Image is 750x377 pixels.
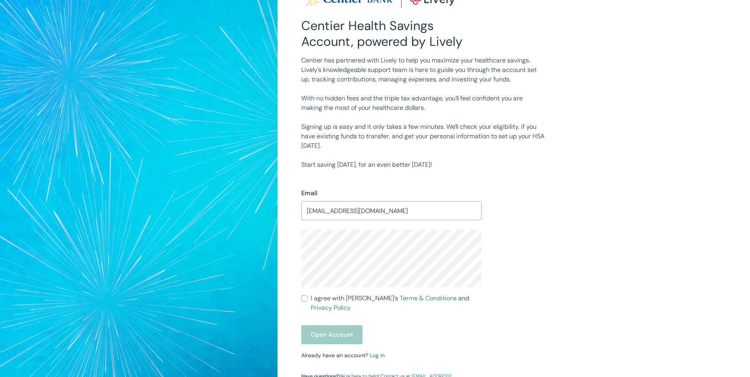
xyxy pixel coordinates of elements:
[301,122,545,151] p: Signing up is easy and it only takes a few minutes. We'll check your eligibility, if you have exi...
[301,56,545,84] p: Centier has partnered with Lively to help you maximize your healthcare savings. Lively's knowledg...
[400,294,457,302] a: Terms & Conditions
[301,160,545,170] p: Start saving [DATE], for an even better [DATE]!
[301,94,545,113] p: With no hidden fees and the triple tax advantage, you'll feel confident you are making the most o...
[301,188,317,198] label: Email
[370,352,385,359] a: Log in
[311,303,351,312] a: Privacy Policy
[301,352,385,359] small: Already have an account?
[301,18,482,49] h2: Centier Health Savings Account, powered by Lively
[311,294,482,313] span: I agree with [PERSON_NAME]’s and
